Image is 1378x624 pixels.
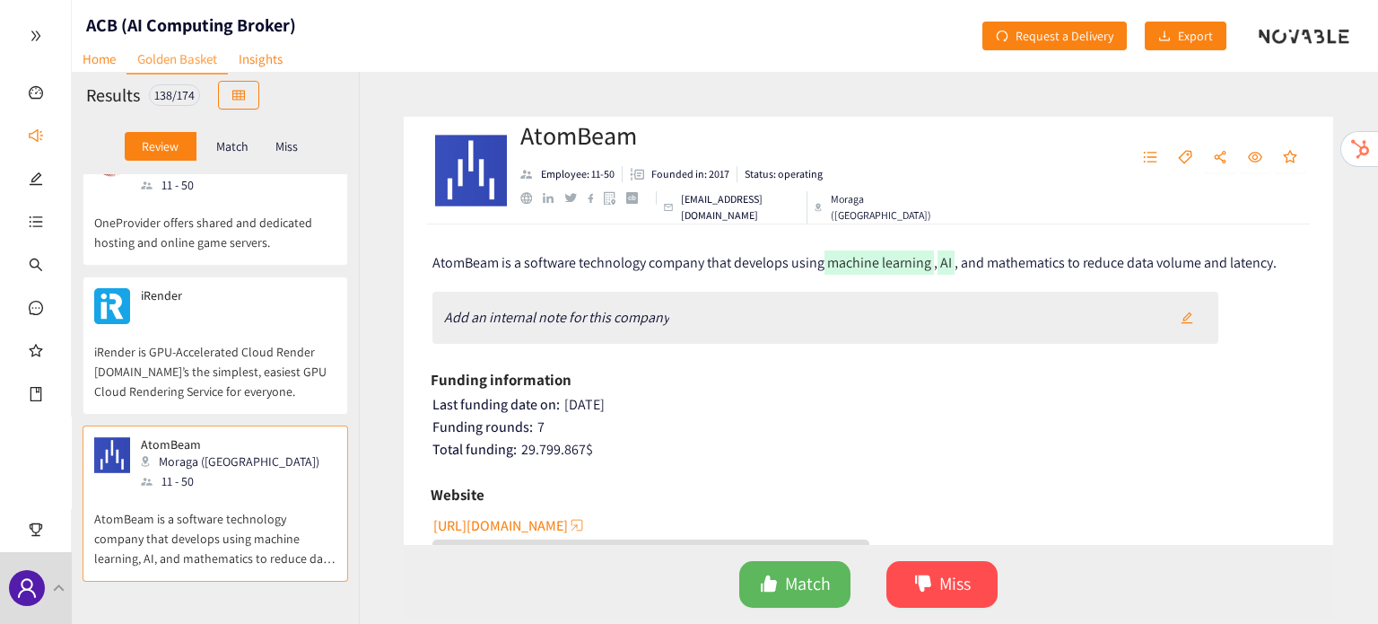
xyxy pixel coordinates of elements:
[939,570,971,598] span: Miss
[433,514,568,537] span: [URL][DOMAIN_NAME]
[432,253,824,272] span: AtomBeam is a software technology company that develops using
[141,175,240,195] div: 11 - 50
[149,84,200,106] div: 138 / 174
[785,570,831,598] span: Match
[29,514,43,550] span: trophy
[914,575,932,595] span: dislike
[1178,26,1213,46] span: Export
[934,253,938,272] span: ,
[1143,150,1157,166] span: unordered-list
[141,471,330,491] div: 11 - 50
[1181,312,1193,326] span: edit
[681,191,799,224] p: [EMAIL_ADDRESS][DOMAIN_NAME]
[1169,144,1201,172] button: tag
[1134,144,1166,172] button: unordered-list
[541,166,615,182] p: Employee: 11-50
[126,45,228,75] a: Golden Basket
[1204,144,1236,172] button: share-alt
[1178,150,1192,166] span: tag
[1288,538,1378,624] iframe: Chat Widget
[564,193,587,202] a: twitter
[886,561,998,608] button: dislikeMiss
[1283,150,1297,166] span: star
[982,22,1127,50] button: redoRequest a Delivery
[626,192,649,204] a: crunchbase
[435,135,507,207] img: Company Logo
[604,191,626,205] a: google maps
[94,324,336,401] p: iRender is GPU-Accelerated Cloud Render [DOMAIN_NAME]’s the simplest, easiest GPU Cloud Rendering...
[623,166,737,182] li: Founded in year
[142,139,179,154] p: Review
[86,13,296,38] h1: ACB (AI Computing Broker)
[1158,30,1171,44] span: download
[1016,26,1113,46] span: Request a Delivery
[216,139,249,154] p: Match
[996,30,1008,44] span: redo
[938,250,955,275] mark: AI
[739,561,850,608] button: likeMatch
[432,395,560,414] span: Last funding date on:
[432,440,517,459] span: Total funding:
[1167,303,1207,332] button: edit
[1213,150,1227,166] span: share-alt
[30,30,42,42] span: double-right
[432,396,1307,414] div: [DATE]
[651,166,729,182] p: Founded in: 2017
[86,83,140,108] h2: Results
[520,118,933,154] h2: AtomBeam
[760,575,778,595] span: like
[72,45,126,73] a: Home
[232,89,245,103] span: table
[16,577,38,599] span: user
[141,288,182,303] p: iRender
[588,193,605,203] a: facebook
[955,253,1277,272] span: , and mathematics to reduce data volume and latency.
[94,195,336,252] p: OneProvider offers shared and dedicated hosting and online game servers.
[432,417,533,436] span: Funding rounds:
[94,491,336,568] p: AtomBeam is a software technology company that develops using machine learning, AI, and mathemati...
[431,366,571,393] h6: Funding information
[1145,22,1226,50] button: downloadExport
[737,166,823,182] li: Status
[431,481,484,508] h6: Website
[444,308,669,327] i: Add an internal note for this company
[824,250,934,275] mark: machine learning
[275,139,298,154] p: Miss
[815,191,933,224] div: Moraga ([GEOGRAPHIC_DATA])
[141,437,319,452] p: AtomBeam
[433,511,586,540] button: [URL][DOMAIN_NAME]
[94,288,130,324] img: Snapshot of the company's website
[543,193,564,204] a: linkedin
[1239,144,1271,172] button: eye
[520,192,543,204] a: website
[1248,150,1262,166] span: eye
[1274,144,1306,172] button: star
[432,418,1307,436] div: 7
[520,166,623,182] li: Employees
[745,166,823,182] p: Status: operating
[29,379,43,415] span: book
[29,120,43,156] span: sound
[29,163,43,199] span: edit
[141,452,330,471] div: Moraga ([GEOGRAPHIC_DATA])
[432,441,1307,459] div: 29.799.867 $
[29,207,43,242] span: unordered-list
[228,45,293,73] a: Insights
[94,437,130,473] img: Snapshot of the company's website
[218,81,259,110] button: table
